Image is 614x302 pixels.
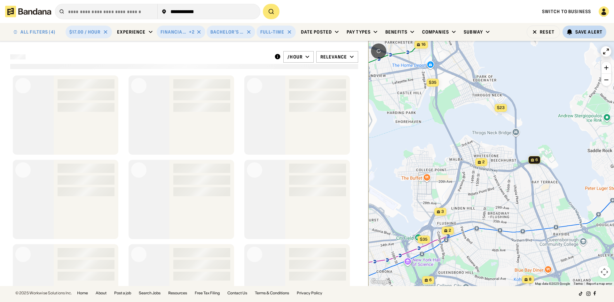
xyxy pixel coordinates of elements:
span: 2 [449,228,451,233]
span: 6 [429,277,432,283]
span: $35 [420,237,428,242]
a: Home [77,291,88,295]
a: Search Jobs [139,291,161,295]
div: Benefits [385,29,407,35]
img: Bandana logotype [5,6,51,17]
a: Open this area in Google Maps (opens a new window) [370,278,391,286]
a: Terms & Conditions [255,291,289,295]
div: Date Posted [301,29,332,35]
a: Resources [168,291,187,295]
div: +2 [189,29,195,35]
span: 16 [421,42,426,47]
a: Post a job [114,291,131,295]
img: Google [370,278,391,286]
a: Privacy Policy [297,291,322,295]
div: Save Alert [575,29,602,35]
span: 8 [529,277,531,282]
div: grid [10,73,358,286]
div: Reset [540,30,555,34]
div: Relevance [320,54,347,60]
a: Terms (opens in new tab) [574,282,583,285]
a: About [96,291,106,295]
div: Subway [464,29,483,35]
div: Companies [422,29,449,35]
div: ALL FILTERS (4) [20,30,55,34]
span: $35 [429,80,437,85]
span: 3 [441,209,444,214]
div: Full-time [260,29,284,35]
span: 6 [535,157,538,163]
a: Switch to Business [542,9,591,14]
span: 2 [482,159,485,165]
button: Map camera controls [598,266,611,278]
span: Map data ©2025 Google [535,282,570,285]
a: Contact Us [227,291,247,295]
div: /hour [287,54,303,60]
div: Experience [117,29,146,35]
div: Pay Types [347,29,371,35]
div: © 2025 Workwise Solutions Inc. [15,291,72,295]
div: Financial Services [161,29,188,35]
a: Report a map error [586,282,612,285]
div: $17.00 / hour [69,29,101,35]
a: Free Tax Filing [195,291,220,295]
div: Bachelor's Degree [210,29,244,35]
span: $23 [497,105,505,110]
